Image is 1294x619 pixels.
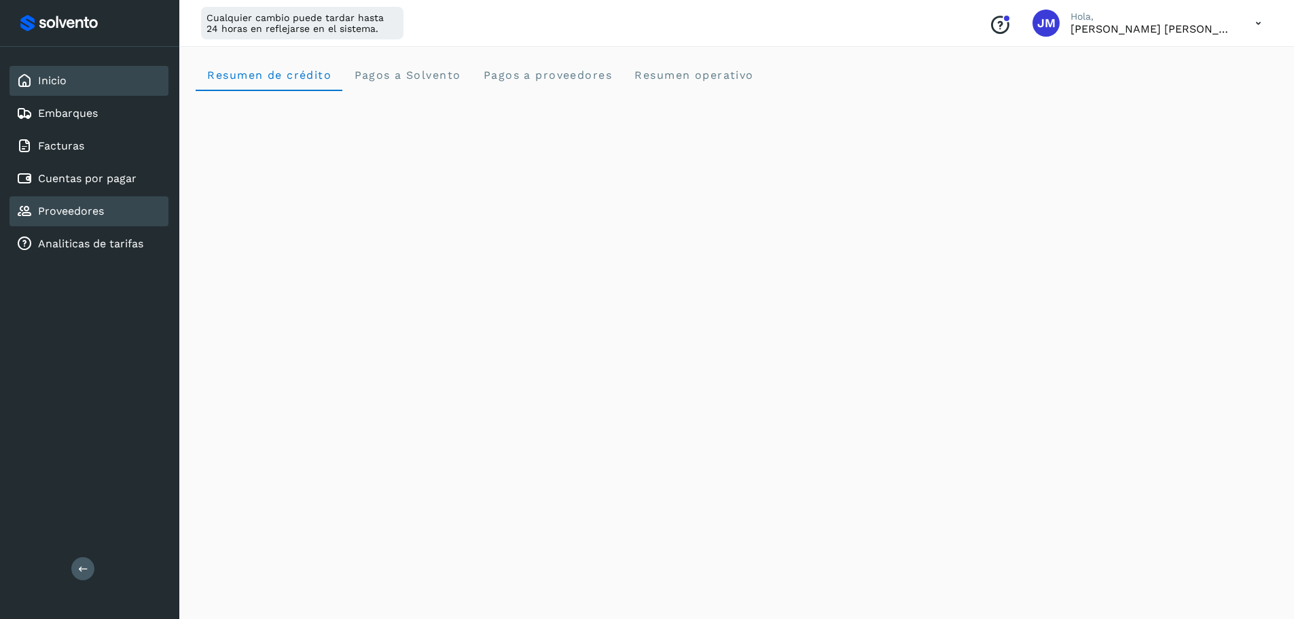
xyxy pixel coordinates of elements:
span: Resumen operativo [634,69,754,82]
a: Cuentas por pagar [38,172,137,185]
span: Pagos a Solvento [353,69,461,82]
div: Cuentas por pagar [10,164,168,194]
div: Inicio [10,66,168,96]
div: Facturas [10,131,168,161]
p: Hola, [1071,11,1234,22]
a: Inicio [38,74,67,87]
a: Analiticas de tarifas [38,237,143,250]
div: Cualquier cambio puede tardar hasta 24 horas en reflejarse en el sistema. [201,7,403,39]
p: Jairo Mendez Sastre [1071,22,1234,35]
span: Resumen de crédito [206,69,331,82]
div: Embarques [10,99,168,128]
span: Pagos a proveedores [482,69,612,82]
div: Proveedores [10,196,168,226]
a: Embarques [38,107,98,120]
div: Analiticas de tarifas [10,229,168,259]
a: Proveedores [38,205,104,217]
a: Facturas [38,139,84,152]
